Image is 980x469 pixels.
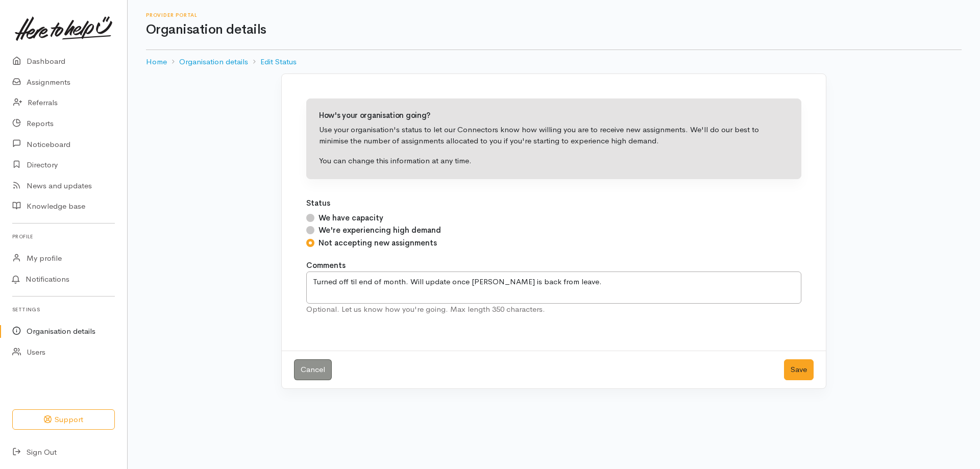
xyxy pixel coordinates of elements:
[784,359,814,380] button: Save
[318,237,437,249] label: Not accepting new assignments
[179,56,248,68] a: Organisation details
[306,198,330,209] label: Status
[12,230,115,243] h6: Profile
[306,260,346,271] label: Comments
[146,12,962,18] h6: Provider Portal
[12,409,115,430] button: Support
[146,56,167,68] a: Home
[319,124,789,147] p: Use your organisation's status to let our Connectors know how willing you are to receive new assi...
[318,212,383,224] label: We have capacity
[294,359,332,380] a: Cancel
[318,225,441,236] label: We're experiencing high demand
[146,50,962,74] nav: breadcrumb
[319,155,789,167] p: You can change this information at any time.
[319,111,789,120] h4: How's your organisation going?
[306,304,801,315] div: Optional. Let us know how you're going. Max length 350 characters.
[12,303,115,316] h6: Settings
[306,271,801,304] textarea: Turned off til end of month. Will update once [PERSON_NAME] is back from leave.
[146,22,962,37] h1: Organisation details
[260,56,297,68] a: Edit Status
